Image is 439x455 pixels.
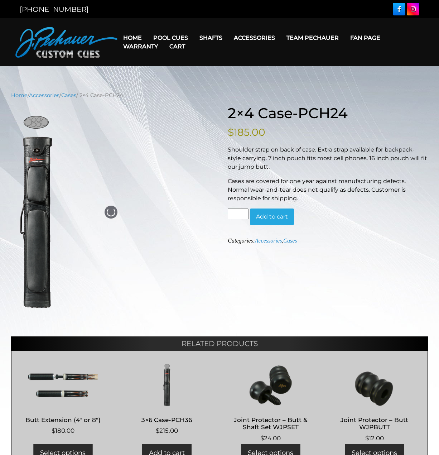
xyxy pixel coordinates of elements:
h2: Joint Protector – Butt WJPBUTT [330,413,419,434]
h2: Butt Extension (4″ or 8″) [19,413,107,426]
a: Accessories [228,29,281,47]
span: $ [228,126,234,138]
a: Pool Cues [148,29,194,47]
img: Joint Protector - Butt & Shaft Set WJPSET [226,364,315,407]
img: Butt Extension (4" or 8") [19,364,107,407]
h1: 2×4 Case-PCH24 [228,105,428,122]
a: Team Pechauer [281,29,344,47]
a: [PHONE_NUMBER] [20,5,88,14]
span: $ [365,435,369,442]
a: Joint Protector – Butt & Shaft Set WJPSET $24.00 [226,364,315,443]
span: $ [260,435,264,442]
a: Warranty [117,37,164,56]
img: Joint Protector - Butt WJPBUTT [330,364,419,407]
a: 3×6 Case-PCH36 $215.00 [122,364,211,436]
a: Butt Extension (4″ or 8″) $180.00 [19,364,107,436]
img: Pechauer Custom Cues [15,27,117,58]
h2: 3×6 Case-PCH36 [122,413,211,426]
bdi: 12.00 [365,435,384,442]
p: Shoulder strap on back of case. Extra strap available for backpack-style carrying. 7 inch pouch f... [228,145,428,171]
a: Cases [61,92,76,99]
bdi: 215.00 [156,427,178,434]
img: 3x6 Case-PCH36 [122,364,211,407]
a: Cases [283,238,297,244]
bdi: 185.00 [228,126,265,138]
a: Accessories [29,92,59,99]
button: Add to cart [250,209,294,225]
a: Home [11,92,28,99]
span: $ [52,427,55,434]
bdi: 180.00 [52,427,74,434]
h2: Joint Protector – Butt & Shaft Set WJPSET [226,413,315,434]
a: Joint Protector – Butt WJPBUTT $12.00 [330,364,419,443]
p: Cases are covered for one year against manufacturing defects. Normal wear-and-tear does not quali... [228,177,428,203]
a: Fan Page [344,29,386,47]
a: Cart [164,37,191,56]
span: Categories: , [228,238,297,244]
bdi: 24.00 [260,435,281,442]
a: Shafts [194,29,228,47]
input: Product quantity [228,209,249,219]
nav: Breadcrumb [11,91,428,99]
h2: Related products [11,336,428,351]
a: Accessories [255,238,282,244]
a: Home [117,29,148,47]
span: $ [156,427,159,434]
img: 2x4Horizontal-1010x168.png [11,114,61,311]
